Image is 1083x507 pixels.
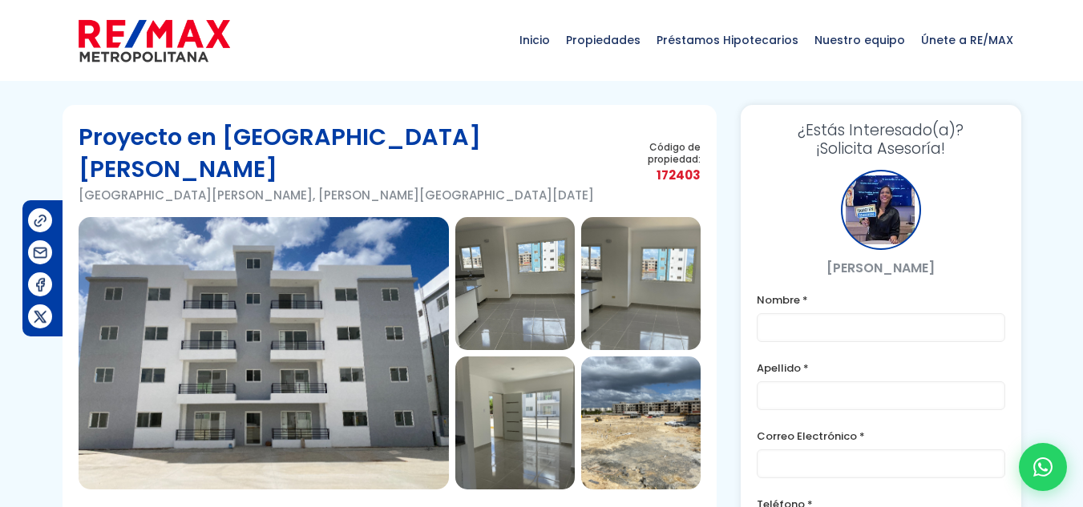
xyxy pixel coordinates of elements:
span: Propiedades [558,16,649,64]
span: Nuestro equipo [806,16,913,64]
label: Nombre * [757,290,1005,310]
img: Proyecto en Ciudad Juan Bosch [455,356,575,489]
img: Compartir [32,308,49,325]
span: Préstamos Hipotecarios [649,16,806,64]
h3: ¡Solicita Asesoría! [757,121,1005,158]
label: Apellido * [757,358,1005,378]
img: Proyecto en Ciudad Juan Bosch [79,217,449,489]
p: [GEOGRAPHIC_DATA][PERSON_NAME], [PERSON_NAME][GEOGRAPHIC_DATA][DATE] [79,185,607,205]
img: Proyecto en Ciudad Juan Bosch [581,217,701,350]
img: Proyecto en Ciudad Juan Bosch [581,356,701,489]
span: Código de propiedad: [607,141,701,165]
label: Correo Electrónico * [757,426,1005,446]
img: Proyecto en Ciudad Juan Bosch [455,217,575,350]
div: PATRICIA LEYBA [841,170,921,250]
span: Únete a RE/MAX [913,16,1021,64]
span: ¿Estás Interesado(a)? [757,121,1005,139]
h1: Proyecto en [GEOGRAPHIC_DATA][PERSON_NAME] [79,121,607,185]
img: Compartir [32,276,49,293]
p: [PERSON_NAME] [757,258,1005,278]
img: Compartir [32,244,49,261]
span: Inicio [511,16,558,64]
img: Compartir [32,212,49,229]
span: 172403 [607,165,701,185]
